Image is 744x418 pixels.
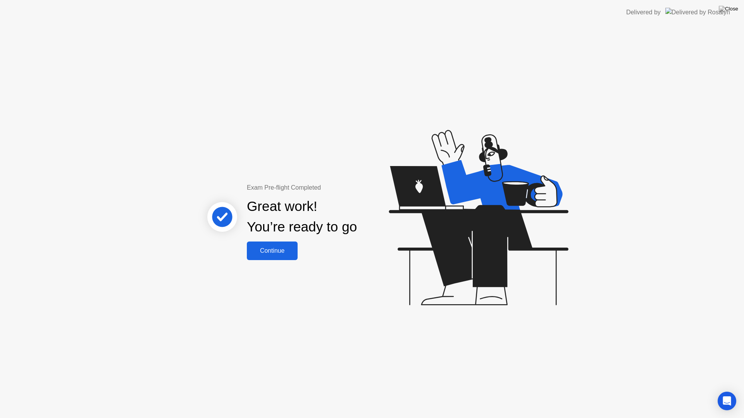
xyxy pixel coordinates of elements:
div: Open Intercom Messenger [718,392,736,410]
button: Continue [247,242,298,260]
div: Exam Pre-flight Completed [247,183,407,192]
div: Delivered by [626,8,661,17]
div: Continue [249,247,295,254]
div: Great work! You’re ready to go [247,196,357,237]
img: Close [719,6,738,12]
img: Delivered by Rosalyn [665,8,730,17]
